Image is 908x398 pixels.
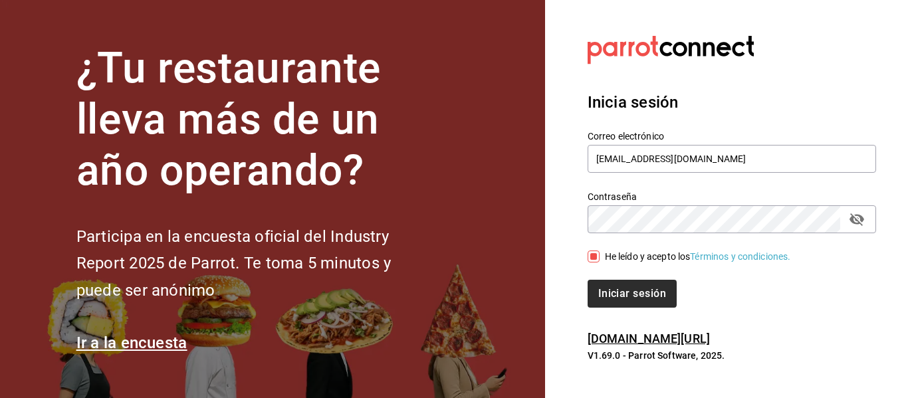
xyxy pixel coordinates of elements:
[588,280,677,308] button: Iniciar sesión
[846,208,868,231] button: passwordField
[588,192,876,201] label: Contraseña
[605,250,791,264] div: He leído y acepto los
[588,132,876,141] label: Correo electrónico
[588,332,710,346] a: [DOMAIN_NAME][URL]
[588,145,876,173] input: Ingresa tu correo electrónico
[76,223,435,304] h2: Participa en la encuesta oficial del Industry Report 2025 de Parrot. Te toma 5 minutos y puede se...
[76,334,187,352] a: Ir a la encuesta
[690,251,790,262] a: Términos y condiciones.
[76,43,435,196] h1: ¿Tu restaurante lleva más de un año operando?
[588,349,876,362] p: V1.69.0 - Parrot Software, 2025.
[588,90,876,114] h3: Inicia sesión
